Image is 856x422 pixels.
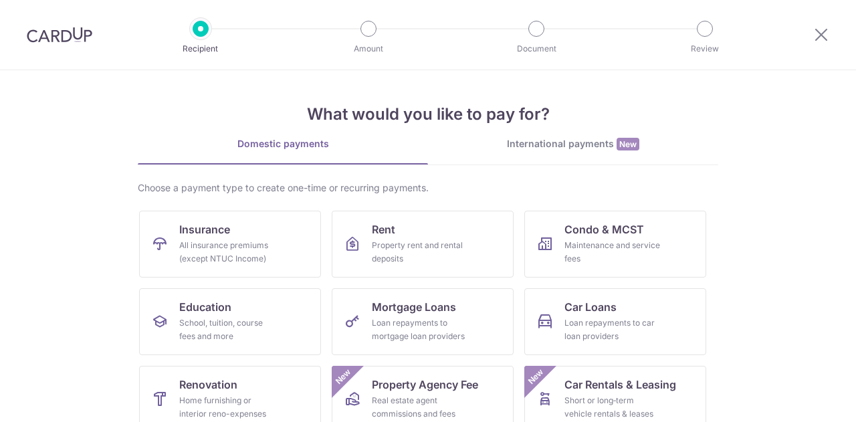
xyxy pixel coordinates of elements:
[372,316,468,343] div: Loan repayments to mortgage loan providers
[179,221,230,237] span: Insurance
[179,377,237,393] span: Renovation
[179,239,276,266] div: All insurance premiums (except NTUC Income)
[139,288,321,355] a: EducationSchool, tuition, course fees and more
[564,394,661,421] div: Short or long‑term vehicle rentals & leases
[27,27,92,43] img: CardUp
[179,394,276,421] div: Home furnishing or interior reno-expenses
[319,42,418,56] p: Amount
[564,316,661,343] div: Loan repayments to car loan providers
[770,382,843,415] iframe: Opens a widget where you can find more information
[179,299,231,315] span: Education
[138,181,718,195] div: Choose a payment type to create one-time or recurring payments.
[332,366,354,388] span: New
[428,137,718,151] div: International payments
[655,42,754,56] p: Review
[372,394,468,421] div: Real estate agent commissions and fees
[372,299,456,315] span: Mortgage Loans
[151,42,250,56] p: Recipient
[138,137,428,150] div: Domestic payments
[138,102,718,126] h4: What would you like to pay for?
[372,221,395,237] span: Rent
[524,211,706,278] a: Condo & MCSTMaintenance and service fees
[564,299,617,315] span: Car Loans
[332,211,514,278] a: RentProperty rent and rental deposits
[564,221,644,237] span: Condo & MCST
[139,211,321,278] a: InsuranceAll insurance premiums (except NTUC Income)
[372,239,468,266] div: Property rent and rental deposits
[487,42,586,56] p: Document
[332,288,514,355] a: Mortgage LoansLoan repayments to mortgage loan providers
[524,288,706,355] a: Car LoansLoan repayments to car loan providers
[564,239,661,266] div: Maintenance and service fees
[617,138,639,150] span: New
[372,377,478,393] span: Property Agency Fee
[179,316,276,343] div: School, tuition, course fees and more
[564,377,676,393] span: Car Rentals & Leasing
[525,366,547,388] span: New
